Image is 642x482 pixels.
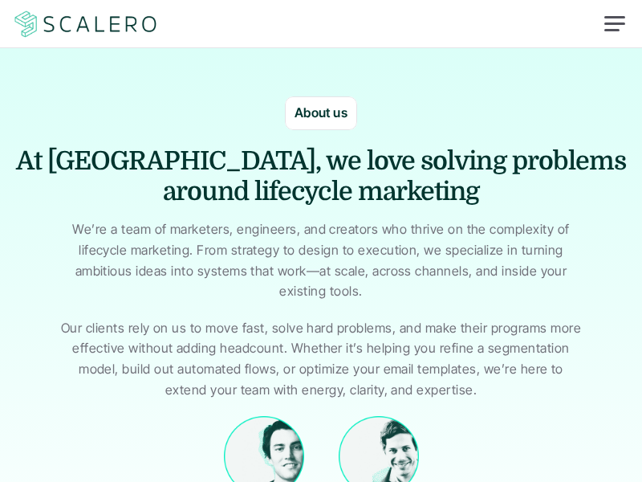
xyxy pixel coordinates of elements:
[60,318,582,400] p: Our clients rely on us to move fast, solve hard problems, and make their programs more effective ...
[12,9,160,39] img: Scalero company logo
[12,146,630,208] h1: At [GEOGRAPHIC_DATA], we love solving problems around lifecycle marketing
[60,219,582,301] p: We’re a team of marketers, engineers, and creators who thrive on the complexity of lifecycle mark...
[12,10,160,39] a: Scalero company logo
[295,103,348,124] p: About us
